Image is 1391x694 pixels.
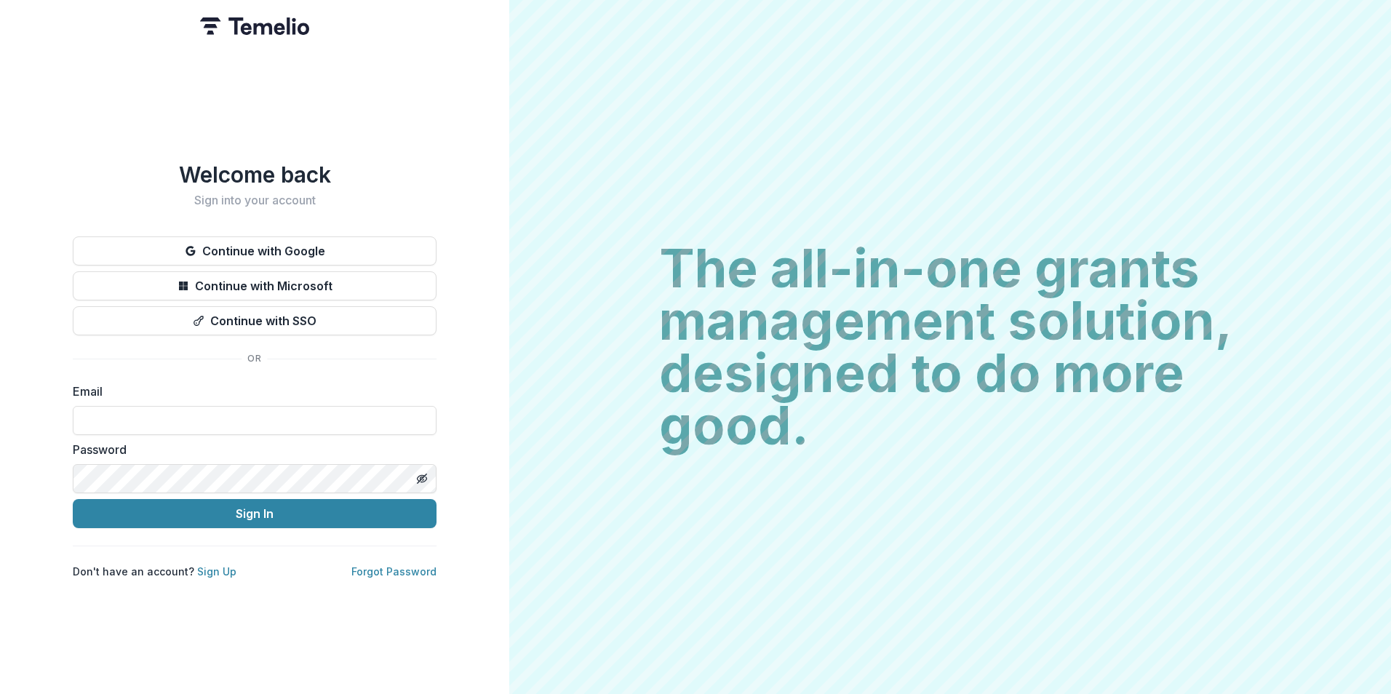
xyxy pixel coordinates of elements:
button: Continue with Google [73,236,437,266]
h1: Welcome back [73,161,437,188]
a: Sign Up [197,565,236,578]
button: Toggle password visibility [410,467,434,490]
a: Forgot Password [351,565,437,578]
h2: Sign into your account [73,194,437,207]
button: Continue with Microsoft [73,271,437,300]
img: Temelio [200,17,309,35]
button: Continue with SSO [73,306,437,335]
label: Email [73,383,428,400]
button: Sign In [73,499,437,528]
label: Password [73,441,428,458]
p: Don't have an account? [73,564,236,579]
